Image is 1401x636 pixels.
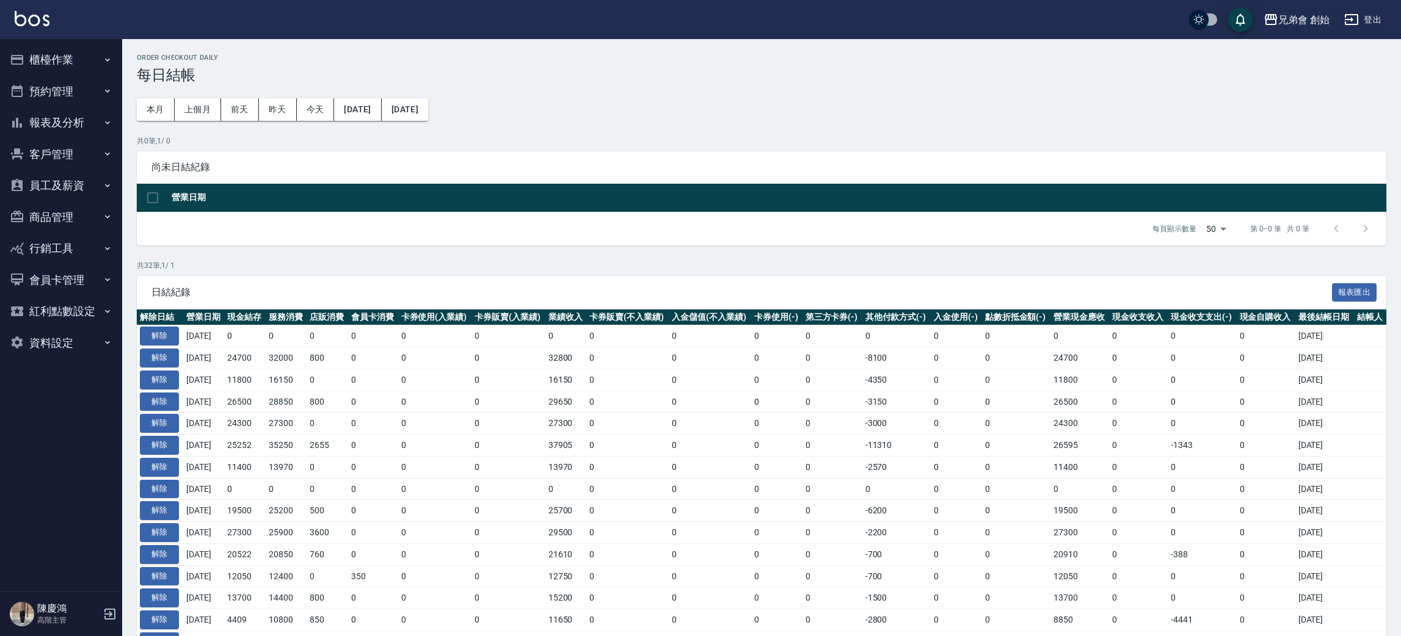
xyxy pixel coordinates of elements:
[1295,456,1354,478] td: [DATE]
[140,436,179,455] button: 解除
[307,309,348,325] th: 店販消費
[1237,543,1295,565] td: 0
[545,391,586,413] td: 29650
[266,500,307,522] td: 25200
[224,325,265,347] td: 0
[586,522,669,544] td: 0
[1050,456,1109,478] td: 11400
[307,325,348,347] td: 0
[224,478,265,500] td: 0
[348,543,398,565] td: 0
[471,347,545,369] td: 0
[398,543,472,565] td: 0
[982,325,1050,347] td: 0
[398,413,472,435] td: 0
[183,456,224,478] td: [DATE]
[931,325,982,347] td: 0
[259,98,297,121] button: 昨天
[137,136,1386,146] p: 共 0 筆, 1 / 0
[669,478,751,500] td: 0
[471,478,545,500] td: 0
[224,500,265,522] td: 19500
[1109,500,1168,522] td: 0
[669,500,751,522] td: 0
[1237,309,1295,325] th: 現金自購收入
[1339,9,1386,31] button: 登出
[1201,212,1231,245] div: 50
[348,435,398,457] td: 0
[266,369,307,391] td: 16150
[140,501,179,520] button: 解除
[545,325,586,347] td: 0
[348,522,398,544] td: 0
[751,543,802,565] td: 0
[982,456,1050,478] td: 0
[751,369,802,391] td: 0
[931,522,982,544] td: 0
[140,392,179,411] button: 解除
[183,500,224,522] td: [DATE]
[140,327,179,345] button: 解除
[1237,456,1295,478] td: 0
[140,567,179,586] button: 解除
[140,588,179,607] button: 解除
[398,478,472,500] td: 0
[140,610,179,629] button: 解除
[802,500,862,522] td: 0
[545,522,586,544] td: 29500
[348,478,398,500] td: 0
[751,500,802,522] td: 0
[1295,325,1354,347] td: [DATE]
[151,161,1372,173] span: 尚未日結紀錄
[1295,413,1354,435] td: [DATE]
[1050,325,1109,347] td: 0
[151,286,1332,298] span: 日結紀錄
[586,543,669,565] td: 0
[5,201,117,233] button: 商品管理
[751,309,802,325] th: 卡券使用(-)
[931,369,982,391] td: 0
[802,543,862,565] td: 0
[307,347,348,369] td: 800
[751,522,802,544] td: 0
[348,347,398,369] td: 0
[1050,413,1109,435] td: 24300
[1295,369,1354,391] td: [DATE]
[1168,309,1236,325] th: 現金收支支出(-)
[398,309,472,325] th: 卡券使用(入業績)
[5,327,117,359] button: 資料設定
[586,478,669,500] td: 0
[224,522,265,544] td: 27300
[1109,309,1168,325] th: 現金收支收入
[669,347,751,369] td: 0
[802,413,862,435] td: 0
[802,478,862,500] td: 0
[982,309,1050,325] th: 點數折抵金額(-)
[307,478,348,500] td: 0
[1332,283,1377,302] button: 報表匯出
[224,456,265,478] td: 11400
[266,347,307,369] td: 32000
[1259,7,1334,32] button: 兄弟會 創始
[348,391,398,413] td: 0
[1295,543,1354,565] td: [DATE]
[224,543,265,565] td: 20522
[982,522,1050,544] td: 0
[398,456,472,478] td: 0
[1237,522,1295,544] td: 0
[348,456,398,478] td: 0
[1168,543,1236,565] td: -388
[140,523,179,542] button: 解除
[1168,347,1236,369] td: 0
[266,309,307,325] th: 服務消費
[398,369,472,391] td: 0
[307,522,348,544] td: 3600
[175,98,221,121] button: 上個月
[586,435,669,457] td: 0
[802,347,862,369] td: 0
[1237,435,1295,457] td: 0
[266,565,307,587] td: 12400
[37,602,100,615] h5: 陳慶鴻
[169,184,1386,212] th: 營業日期
[982,500,1050,522] td: 0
